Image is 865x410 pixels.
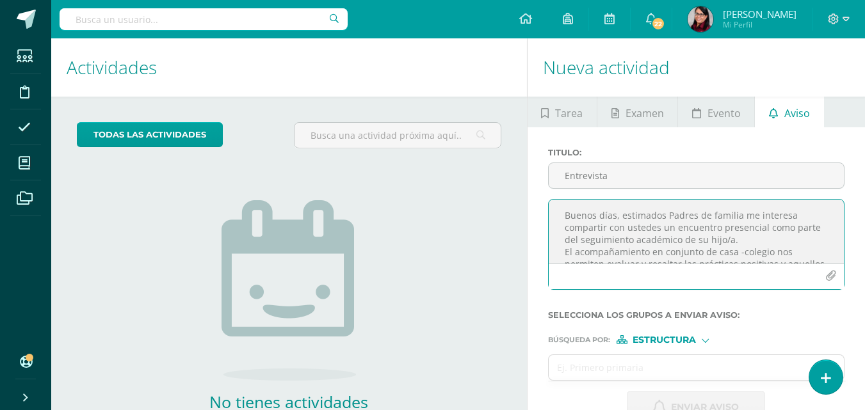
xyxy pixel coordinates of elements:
h1: Nueva actividad [543,38,850,97]
span: Mi Perfil [723,19,796,30]
span: Examen [626,98,664,129]
a: todas las Actividades [77,122,223,147]
a: Aviso [755,97,823,127]
img: 0a2e9a33f3909cb77ea8b9c8beb902f9.png [688,6,713,32]
a: Tarea [528,97,597,127]
input: Busca una actividad próxima aquí... [295,123,500,148]
span: Aviso [784,98,810,129]
span: [PERSON_NAME] [723,8,796,20]
input: Ej. Primero primaria [549,355,819,380]
span: Estructura [633,336,696,343]
span: 22 [651,17,665,31]
input: Titulo [549,163,844,188]
span: Evento [707,98,741,129]
label: Titulo : [548,148,845,157]
span: Tarea [555,98,583,129]
span: Búsqueda por : [548,336,610,343]
a: Evento [678,97,754,127]
a: Examen [597,97,677,127]
label: Selecciona los grupos a enviar aviso : [548,310,845,320]
textarea: Buenos días, estimados Padres de familia me interesa compartir con ustedes un encuentro presencia... [549,200,844,264]
div: [object Object] [617,335,713,344]
img: no_activities.png [222,200,356,381]
input: Busca un usuario... [60,8,348,30]
h1: Actividades [67,38,512,97]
